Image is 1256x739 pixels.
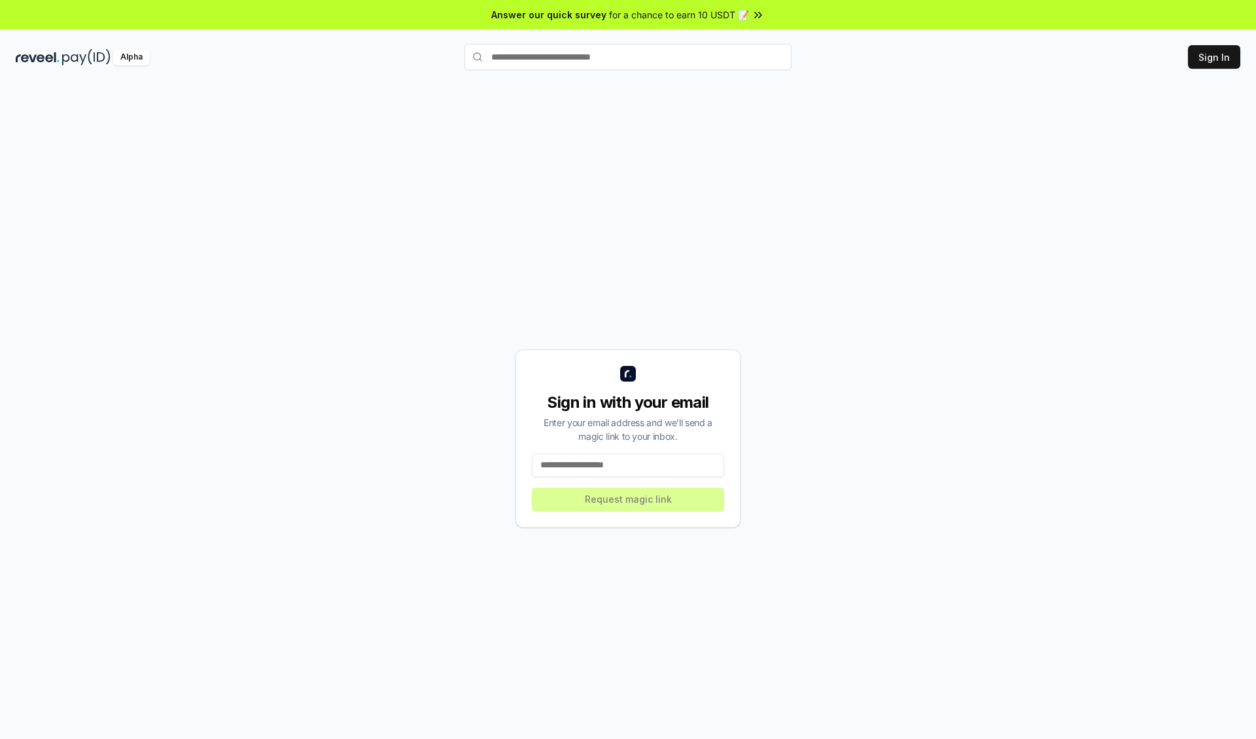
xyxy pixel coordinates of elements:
div: Enter your email address and we’ll send a magic link to your inbox. [532,416,724,443]
div: Alpha [113,49,150,65]
img: reveel_dark [16,49,60,65]
img: logo_small [620,366,636,382]
span: Answer our quick survey [491,8,606,22]
button: Sign In [1188,45,1240,69]
img: pay_id [62,49,111,65]
div: Sign in with your email [532,392,724,413]
span: for a chance to earn 10 USDT 📝 [609,8,749,22]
